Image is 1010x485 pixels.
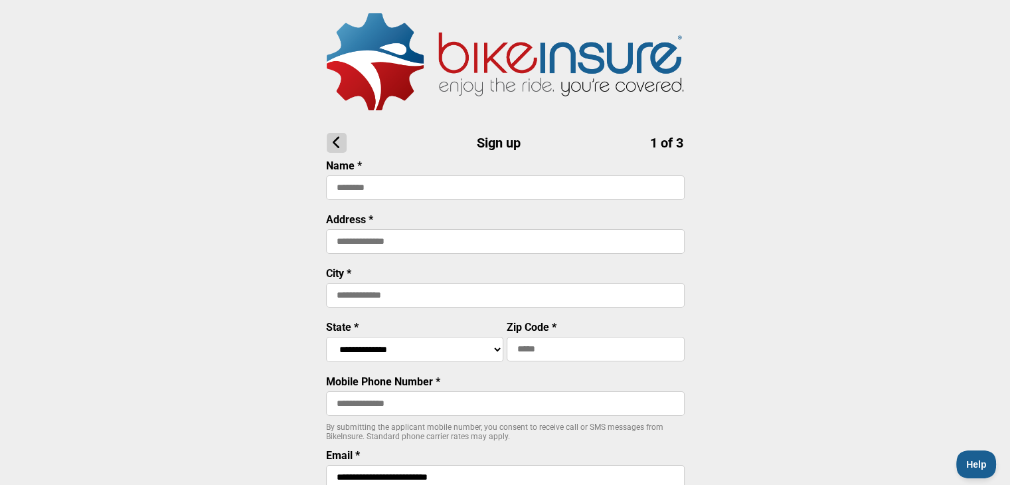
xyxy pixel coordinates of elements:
[326,159,362,172] label: Name *
[650,135,683,151] span: 1 of 3
[326,375,440,388] label: Mobile Phone Number *
[326,267,351,280] label: City *
[507,321,556,334] label: Zip Code *
[326,213,373,226] label: Address *
[326,321,359,334] label: State *
[326,423,685,441] p: By submitting the applicant mobile number, you consent to receive call or SMS messages from BikeI...
[956,450,997,478] iframe: Toggle Customer Support
[327,133,683,153] h1: Sign up
[326,449,360,462] label: Email *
